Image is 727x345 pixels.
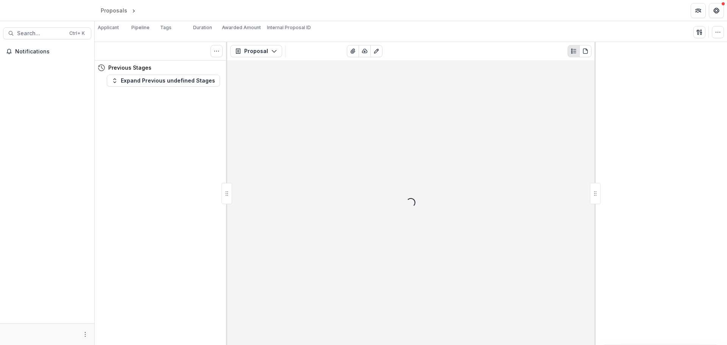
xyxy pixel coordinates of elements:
[15,48,88,55] span: Notifications
[98,24,119,31] p: Applicant
[98,5,169,16] nav: breadcrumb
[347,45,359,57] button: View Attached Files
[98,5,130,16] a: Proposals
[230,45,282,57] button: Proposal
[193,24,212,31] p: Duration
[267,24,311,31] p: Internal Proposal ID
[691,3,706,18] button: Partners
[579,45,591,57] button: PDF view
[211,45,223,57] button: Toggle View Cancelled Tasks
[222,24,261,31] p: Awarded Amount
[17,30,65,37] span: Search...
[131,24,150,31] p: Pipeline
[107,75,220,87] button: Expand Previous undefined Stages
[370,45,382,57] button: Edit as form
[101,6,127,14] div: Proposals
[709,3,724,18] button: Get Help
[81,330,90,339] button: More
[68,29,86,37] div: Ctrl + K
[3,45,91,58] button: Notifications
[3,27,91,39] button: Search...
[568,45,580,57] button: Plaintext view
[160,24,172,31] p: Tags
[108,64,151,72] h4: Previous Stages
